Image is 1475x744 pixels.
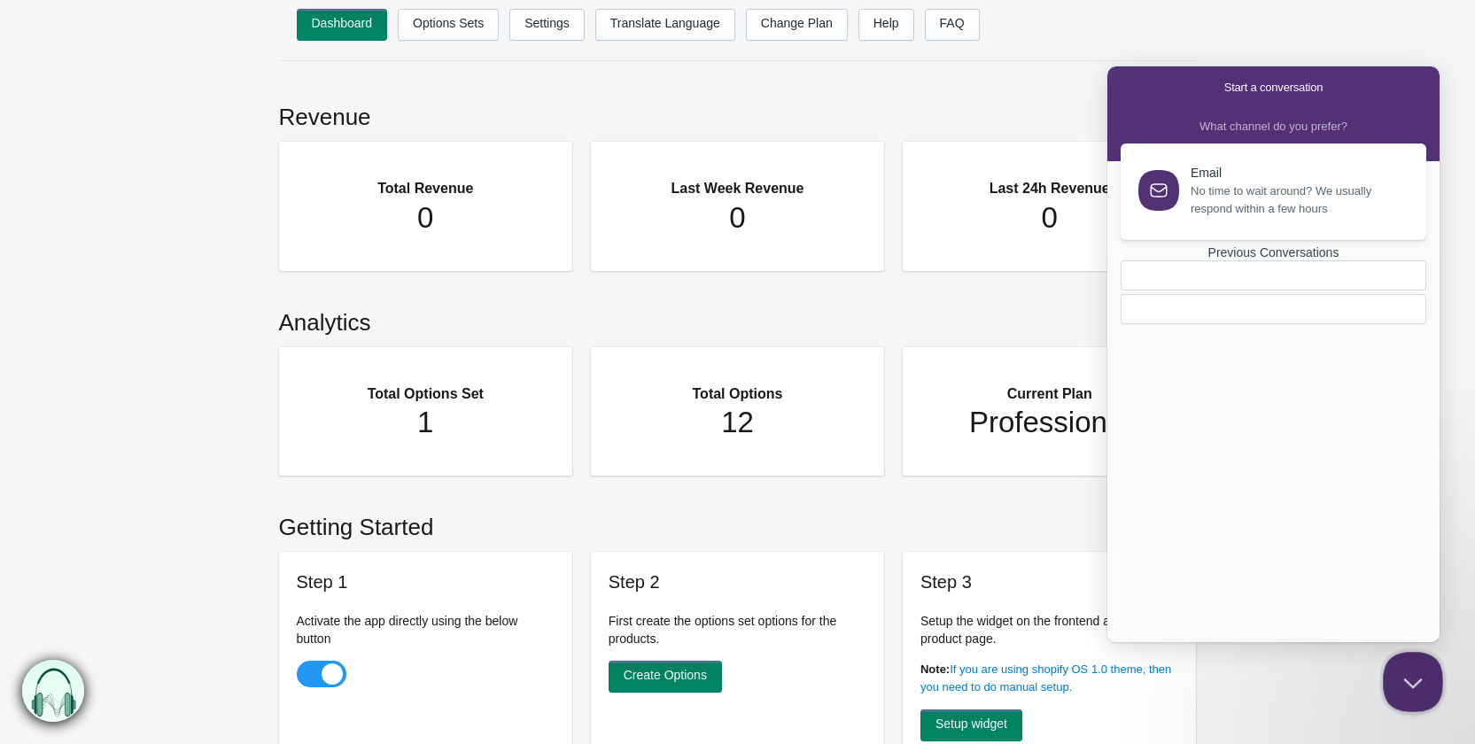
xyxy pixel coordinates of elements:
b: Note: [920,663,950,676]
a: Translate Language [595,9,735,41]
h2: Last Week Revenue [626,159,850,200]
h2: Getting Started [279,493,1197,552]
h3: Step 2 [609,570,867,594]
a: If you are using shopify OS 1.0 theme, then you need to do manual setup. [920,663,1171,694]
h2: Total Revenue [314,159,538,200]
p: Setup the widget on the frontend at the product page. [920,612,1179,647]
iframe: Help Scout Beacon - Live Chat, Contact Form, and Knowledge Base [1107,66,1440,642]
h1: 12 [626,405,850,440]
p: Activate the app directly using the below button [297,612,555,647]
h3: Step 1 [297,570,555,594]
h3: Step 3 [920,570,1179,594]
a: Dashboard [297,9,388,41]
h1: 0 [314,200,538,236]
h2: Total Options Set [314,365,538,406]
a: Change Plan [746,9,848,41]
h1: 0 [626,200,850,236]
h2: Revenue [279,83,1197,142]
a: Create Options [609,661,722,693]
h2: Last 24h Revenue [938,159,1161,200]
h2: Analytics [279,289,1197,347]
a: Setup widget [920,709,1022,741]
a: FAQ [925,9,980,41]
p: First create the options set options for the products. [609,612,867,647]
img: bxm.png [22,659,85,722]
h2: Total Options [626,365,850,406]
h1: 1 [314,405,538,440]
a: Options Sets [398,9,499,41]
a: Settings [509,9,585,41]
h1: Professional [938,405,1161,440]
a: Help [858,9,914,41]
h1: 0 [938,200,1161,236]
h2: Current Plan [938,365,1161,406]
iframe: Help Scout Beacon - Close [1383,652,1443,712]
